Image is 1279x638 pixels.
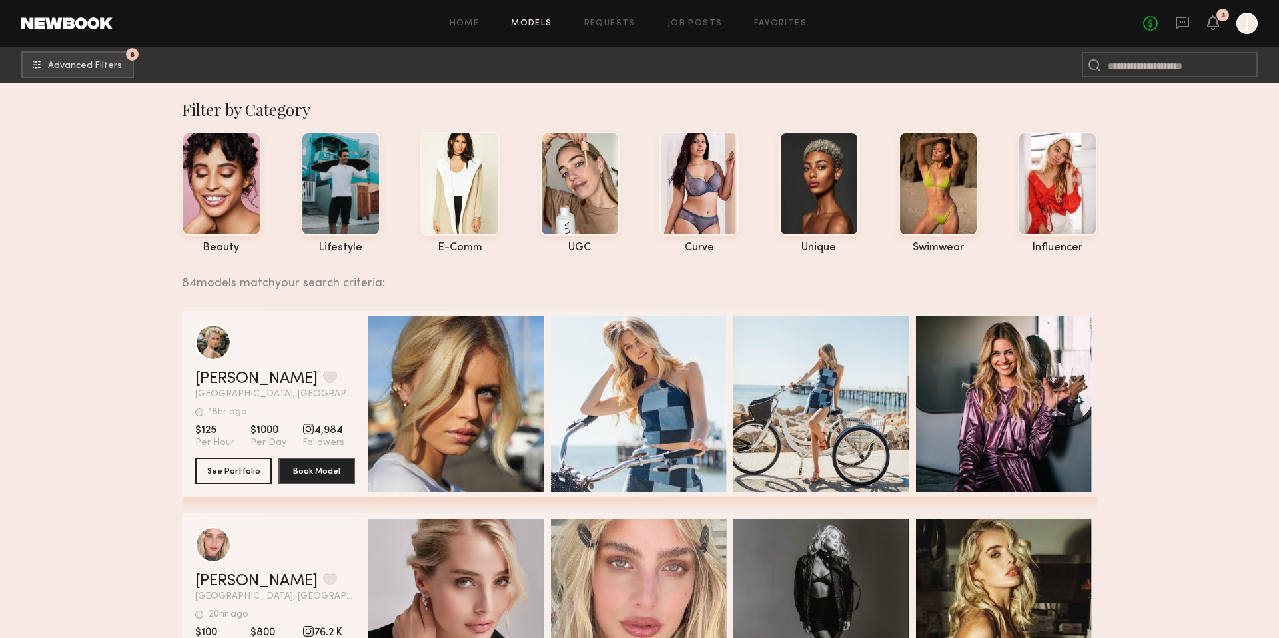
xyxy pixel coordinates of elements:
[1236,13,1258,34] a: J
[301,242,380,254] div: lifestyle
[182,99,1098,120] div: Filter by Category
[584,19,636,28] a: Requests
[302,424,344,437] span: 4,984
[420,242,500,254] div: e-comm
[667,19,723,28] a: Job Posts
[209,610,248,619] div: 20hr ago
[195,371,318,387] a: [PERSON_NAME]
[209,408,247,417] div: 18hr ago
[195,458,272,484] button: See Portfolio
[250,424,286,437] span: $1000
[1018,242,1097,254] div: influencer
[48,61,122,71] span: Advanced Filters
[779,242,859,254] div: unique
[182,262,1087,290] div: 84 models match your search criteria:
[182,242,261,254] div: beauty
[130,51,135,57] span: 8
[195,424,234,437] span: $125
[1221,12,1225,19] div: 3
[21,51,134,78] button: 8Advanced Filters
[195,592,355,601] span: [GEOGRAPHIC_DATA], [GEOGRAPHIC_DATA]
[195,437,234,449] span: Per Hour
[278,458,355,484] button: Book Model
[195,390,355,399] span: [GEOGRAPHIC_DATA], [GEOGRAPHIC_DATA]
[899,242,978,254] div: swimwear
[754,19,807,28] a: Favorites
[302,437,344,449] span: Followers
[250,437,286,449] span: Per Day
[195,573,318,589] a: [PERSON_NAME]
[659,242,739,254] div: curve
[511,19,552,28] a: Models
[450,19,480,28] a: Home
[540,242,620,254] div: UGC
